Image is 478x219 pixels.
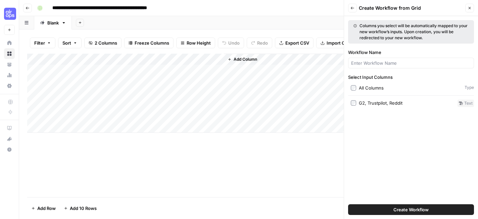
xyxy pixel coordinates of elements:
label: Workflow Name [348,49,474,56]
img: Cohort 5 Logo [4,8,16,20]
button: Redo [247,38,272,48]
button: Create Workflow [348,204,474,215]
button: Add Row [27,203,60,214]
span: Select Input Columns [348,74,474,80]
span: Create Workflow [393,206,429,213]
div: Blank [47,19,59,26]
div: What's new? [4,134,14,144]
span: Filter [34,40,45,46]
button: What's new? [4,133,15,144]
button: Export CSV [275,38,314,48]
span: Add 10 Rows [70,205,97,212]
div: Columns you select will be automatically mapped to your new workflow’s inputs. Upon creation, you... [353,23,469,41]
button: Sort [58,38,82,48]
div: G2, Trustpilot, Reddit [359,100,402,106]
a: Home [4,38,15,48]
button: Help + Support [4,144,15,155]
a: Browse [4,48,15,59]
button: Workspace: Cohort 5 [4,5,15,22]
button: Import CSV [316,38,355,48]
a: AirOps Academy [4,123,15,133]
span: Text [458,100,474,107]
input: Enter Workflow Name [351,60,471,66]
span: Redo [257,40,268,46]
span: Freeze Columns [135,40,169,46]
span: Sort [62,40,71,46]
button: Add 10 Rows [60,203,101,214]
span: Add Column [234,56,257,62]
button: Undo [218,38,244,48]
span: Add Row [37,205,56,212]
a: Settings [4,80,15,91]
button: Row Height [176,38,215,48]
span: Import CSV [327,40,351,46]
input: G2, Trustpilot, Reddit [351,100,356,106]
span: Row Height [187,40,211,46]
a: Your Data [4,59,15,70]
a: Blank [34,16,72,30]
span: Undo [228,40,240,46]
a: Usage [4,70,15,80]
button: Freeze Columns [124,38,174,48]
span: Type [465,85,474,91]
input: All Columns [351,85,356,91]
button: 2 Columns [84,38,122,48]
div: All Columns [359,85,384,91]
button: Filter [30,38,55,48]
button: Add Column [225,55,260,64]
span: Export CSV [285,40,309,46]
span: 2 Columns [95,40,117,46]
